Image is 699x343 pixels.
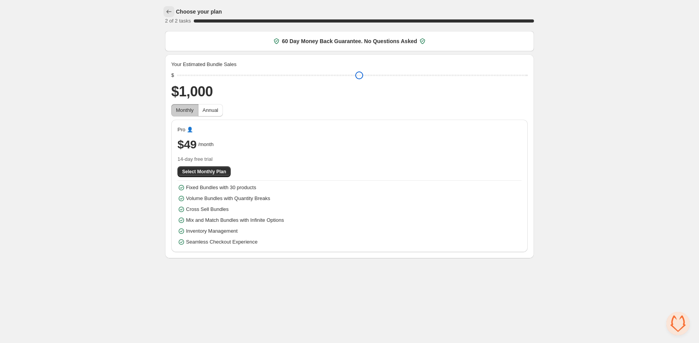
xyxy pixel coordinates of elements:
span: Inventory Management [186,227,238,235]
span: Volume Bundles with Quantity Breaks [186,195,270,202]
span: Your Estimated Bundle Sales [171,61,236,68]
h3: Choose your plan [176,8,222,16]
a: 开放式聊天 [666,312,690,335]
button: Annual [198,104,223,117]
span: 60 Day Money Back Guarantee. No Questions Asked [282,37,417,45]
span: Select Monthly Plan [182,169,226,175]
h2: $1,000 [171,82,528,101]
span: Fixed Bundles with 30 products [186,184,256,192]
div: $ [171,71,174,79]
span: Seamless Checkout Experience [186,238,257,246]
span: 14-day free trial [177,155,522,163]
span: $49 [177,137,196,152]
span: Cross Sell Bundles [186,205,229,213]
span: /month [198,141,214,148]
span: Mix and Match Bundles with Infinite Options [186,216,284,224]
span: Pro 👤 [177,126,193,134]
button: Select Monthly Plan [177,166,231,177]
span: 2 of 2 tasks [165,18,191,24]
span: Annual [203,107,218,113]
button: Monthly [171,104,198,117]
span: Monthly [176,107,194,113]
